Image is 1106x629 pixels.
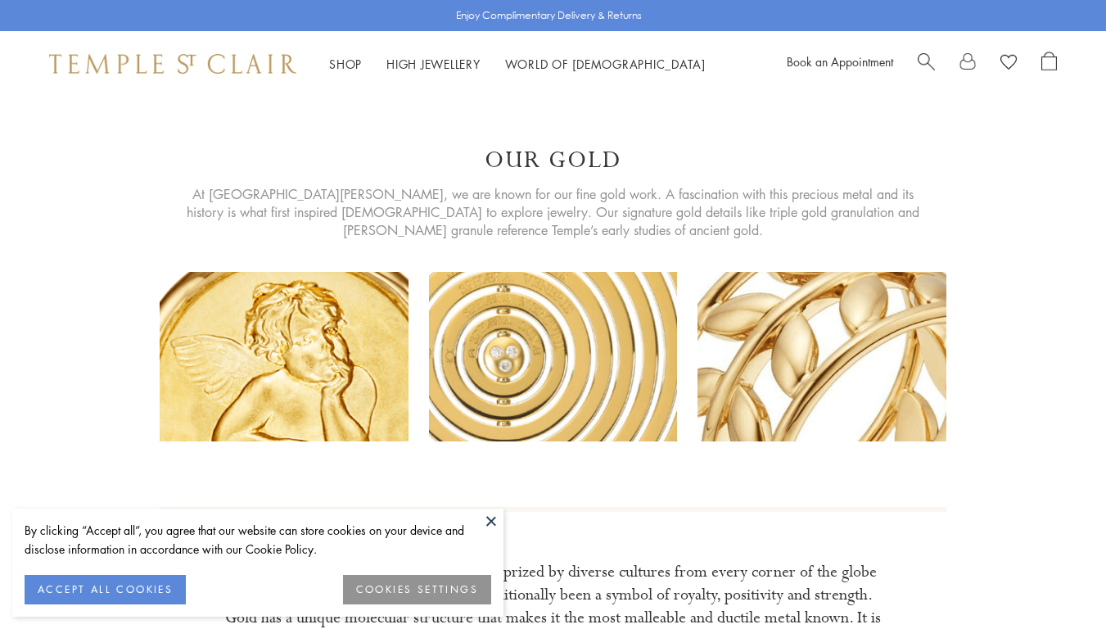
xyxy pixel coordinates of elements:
a: ShopShop [329,56,362,72]
img: our-gold1_628x.png [160,272,409,441]
nav: Main navigation [329,54,706,75]
h1: Our Gold [485,146,621,175]
a: Search [918,52,935,76]
a: World of [DEMOGRAPHIC_DATA]World of [DEMOGRAPHIC_DATA] [505,56,706,72]
p: Enjoy Complimentary Delivery & Returns [456,7,642,24]
a: High JewelleryHigh Jewellery [386,56,481,72]
a: Book an Appointment [787,53,893,70]
img: our-gold3_900x.png [697,272,946,441]
img: Temple St. Clair [49,54,296,74]
span: At [GEOGRAPHIC_DATA][PERSON_NAME], we are known for our fine gold work. A fascination with this p... [187,185,919,239]
a: View Wishlist [1000,52,1017,76]
a: Open Shopping Bag [1041,52,1057,76]
button: COOKIES SETTINGS [343,575,491,604]
button: ACCEPT ALL COOKIES [25,575,186,604]
div: By clicking “Accept all”, you agree that our website can store cookies on your device and disclos... [25,521,491,559]
img: our-gold2_628x.png [429,272,678,441]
